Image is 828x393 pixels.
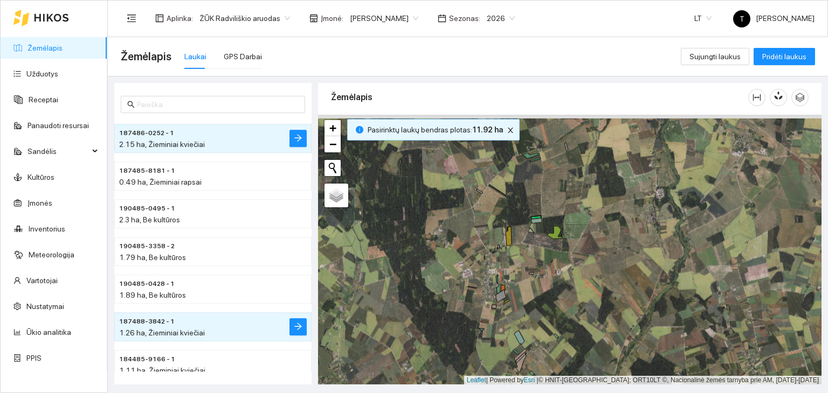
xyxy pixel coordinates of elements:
span: 187488-3842 - 1 [119,317,175,327]
a: Pridėti laukus [754,52,815,61]
span: T [740,10,744,27]
a: Įmonės [27,199,52,207]
button: Sujungti laukus [681,48,749,65]
a: Sujungti laukus [681,52,749,61]
span: 2.15 ha, Žieminiai kviečiai [119,140,205,149]
span: Pridėti laukus [762,51,806,62]
a: Nustatymai [26,302,64,311]
a: Vartotojai [26,276,58,285]
span: 187485-8181 - 1 [119,166,175,176]
span: 1.89 ha, Be kultūros [119,291,186,299]
button: arrow-right [289,130,307,147]
span: Aplinka : [167,12,193,24]
button: close [504,124,517,137]
span: 1.79 ha, Be kultūros [119,253,186,262]
a: Leaflet [467,376,486,384]
a: Ūkio analitika [26,328,71,336]
span: arrow-right [294,322,302,332]
span: calendar [438,14,446,23]
a: Inventorius [29,224,65,233]
button: Pridėti laukus [754,48,815,65]
div: | Powered by © HNIT-[GEOGRAPHIC_DATA]; ORT10LT ©, Nacionalinė žemės tarnyba prie AM, [DATE]-[DATE] [464,376,822,385]
span: info-circle [356,126,363,134]
a: Esri [524,376,535,384]
div: GPS Darbai [224,51,262,62]
button: menu-fold [121,8,142,29]
span: 1.11 ha, Žieminiai kviečiai [119,366,205,375]
a: PPIS [26,354,42,362]
span: 2.3 ha, Be kultūros [119,215,180,224]
b: 11.92 ha [472,125,503,134]
a: Panaudoti resursai [27,121,89,130]
button: Initiate a new search [325,160,341,176]
button: arrow-right [289,318,307,335]
span: | [537,376,539,384]
a: Meteorologija [29,250,74,259]
span: menu-fold [127,13,136,23]
span: 187486-0252 - 1 [119,128,174,138]
span: 0.49 ha, Žieminiai rapsai [119,178,202,186]
span: Pasirinktų laukų bendras plotas : [368,124,503,136]
button: column-width [748,89,765,106]
span: Sandėlis [27,141,89,162]
span: Artūras Poškus [350,10,418,26]
span: + [329,121,336,135]
a: Užduotys [26,69,58,78]
span: 184485-9166 - 1 [119,354,175,364]
span: 2026 [487,10,515,26]
span: [PERSON_NAME] [733,14,815,23]
span: Sezonas : [449,12,480,24]
span: 190485-0495 - 1 [119,203,175,214]
a: Zoom in [325,120,341,136]
a: Kultūros [27,173,54,181]
span: shop [309,14,318,23]
input: Paieška [137,99,299,110]
span: arrow-right [294,134,302,144]
span: LT [694,10,712,26]
span: column-width [749,93,765,102]
span: ŽŪK Radviliškio aruodas [199,10,290,26]
span: layout [155,14,164,23]
span: Žemėlapis [121,48,171,65]
a: Zoom out [325,136,341,152]
span: Sujungti laukus [689,51,741,62]
span: 190485-0428 - 1 [119,279,175,289]
span: 190485-3358 - 2 [119,241,175,251]
a: Layers [325,184,348,207]
span: close [505,127,516,134]
span: Įmonė : [321,12,343,24]
span: 1.26 ha, Žieminiai kviečiai [119,328,205,337]
a: Receptai [29,95,58,104]
div: Laukai [184,51,206,62]
span: − [329,137,336,151]
span: search [127,101,135,108]
a: Žemėlapis [27,44,63,52]
div: Žemėlapis [331,82,748,113]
